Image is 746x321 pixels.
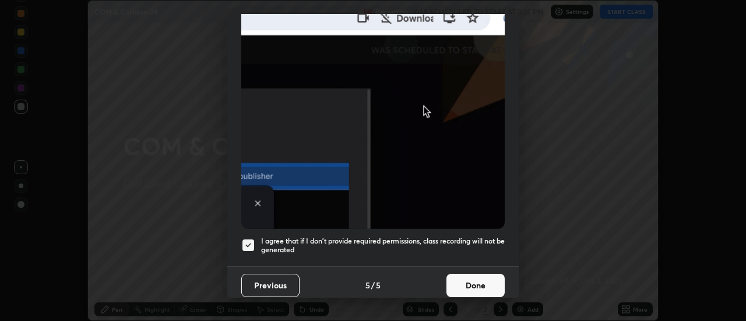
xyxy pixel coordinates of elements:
[371,279,375,291] h4: /
[261,237,505,255] h5: I agree that if I don't provide required permissions, class recording will not be generated
[376,279,381,291] h4: 5
[446,274,505,297] button: Done
[365,279,370,291] h4: 5
[241,274,300,297] button: Previous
